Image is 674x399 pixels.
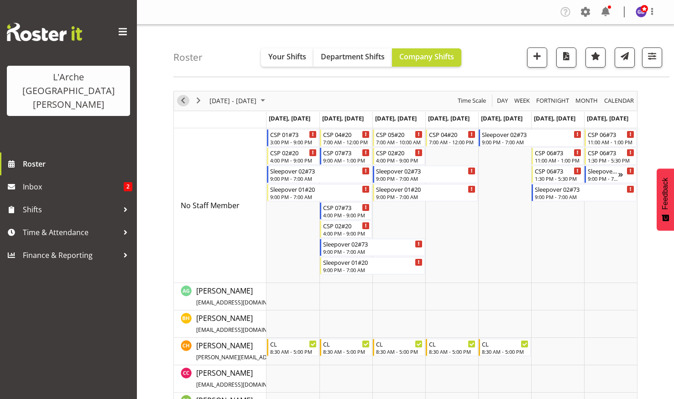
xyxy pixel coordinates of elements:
span: Finance & Reporting [23,248,119,262]
a: [PERSON_NAME][PERSON_NAME][EMAIL_ADDRESS][DOMAIN_NAME][PERSON_NAME] [196,340,409,362]
span: [PERSON_NAME] [196,286,324,307]
div: No Staff Member"s event - Sleepover 01#20 Begin From Monday, September 1, 2025 at 9:00:00 PM GMT+... [267,184,372,201]
button: Company Shifts [392,48,461,67]
div: Sleepover 02#73 [482,130,581,139]
div: Sleepover 01#20 [323,257,423,267]
span: [EMAIL_ADDRESS][DOMAIN_NAME] [196,326,287,334]
button: Feedback - Show survey [657,168,674,231]
div: 4:00 PM - 9:00 PM [323,230,370,237]
div: No Staff Member"s event - Sleepover 02#73 Begin From Sunday, September 7, 2025 at 9:00:00 PM GMT+... [585,166,637,183]
div: No Staff Member"s event - Sleepover 02#73 Begin From Wednesday, September 3, 2025 at 9:00:00 PM G... [373,166,478,183]
button: Timeline Week [513,95,532,106]
div: Sleepover 02#73 [323,239,423,248]
div: Sleepover 01#20 [376,184,475,194]
div: CSP 02#20 [376,148,423,157]
div: No Staff Member"s event - CSP 02#20 Begin From Tuesday, September 2, 2025 at 4:00:00 PM GMT+12:00... [320,220,372,238]
div: Christopher Hill"s event - CL Begin From Wednesday, September 3, 2025 at 8:30:00 AM GMT+12:00 End... [373,339,425,356]
div: CSP 05#20 [376,130,423,139]
span: [PERSON_NAME] [196,368,327,389]
div: Christopher Hill"s event - CL Begin From Tuesday, September 2, 2025 at 8:30:00 AM GMT+12:00 Ends ... [320,339,372,356]
div: No Staff Member"s event - Sleepover 02#73 Begin From Friday, September 5, 2025 at 9:00:00 PM GMT+... [479,129,584,147]
div: 9:00 PM - 7:00 AM [482,138,581,146]
div: 3:00 PM - 9:00 PM [270,138,317,146]
div: No Staff Member"s event - Sleepover 01#20 Begin From Wednesday, September 3, 2025 at 9:00:00 PM G... [373,184,478,201]
button: Fortnight [535,95,571,106]
div: Christopher Hill"s event - CL Begin From Monday, September 1, 2025 at 8:30:00 AM GMT+12:00 Ends A... [267,339,319,356]
button: Previous [177,95,189,106]
div: No Staff Member"s event - CSP 07#73 Begin From Tuesday, September 2, 2025 at 9:00:00 AM GMT+12:00... [320,147,372,165]
button: September 2025 [208,95,269,106]
div: 9:00 PM - 7:00 AM [588,175,618,182]
button: Highlight an important date within the roster. [585,47,606,68]
td: Crissandra Cruz resource [174,365,266,393]
div: 9:00 PM - 7:00 AM [323,248,423,255]
div: No Staff Member"s event - Sleepover 02#73 Begin From Saturday, September 6, 2025 at 9:00:00 PM GM... [532,184,637,201]
span: Fortnight [535,95,570,106]
button: Your Shifts [261,48,313,67]
div: No Staff Member"s event - Sleepover 02#73 Begin From Monday, September 1, 2025 at 9:00:00 PM GMT+... [267,166,372,183]
span: [PERSON_NAME] [196,313,324,334]
div: CSP 02#20 [323,221,370,230]
span: [DATE], [DATE] [534,114,575,122]
span: Inbox [23,180,124,194]
span: [DATE], [DATE] [269,114,310,122]
a: No Staff Member [181,200,240,211]
div: 9:00 AM - 1:00 PM [323,157,370,164]
span: Shifts [23,203,119,216]
div: CL [270,339,317,348]
div: 7:00 AM - 12:00 PM [323,138,370,146]
div: 9:00 PM - 7:00 AM [376,175,475,182]
div: No Staff Member"s event - CSP 06#73 Begin From Sunday, September 7, 2025 at 1:30:00 PM GMT+12:00 ... [585,147,637,165]
span: 2 [124,182,132,191]
div: No Staff Member"s event - CSP 05#20 Begin From Wednesday, September 3, 2025 at 7:00:00 AM GMT+12:... [373,129,425,147]
td: Adrian Garduque resource [174,283,266,310]
div: CSP 06#73 [535,148,581,157]
div: 4:00 PM - 9:00 PM [376,157,423,164]
div: No Staff Member"s event - CSP 06#73 Begin From Sunday, September 7, 2025 at 11:00:00 AM GMT+12:00... [585,129,637,147]
div: CSP 07#73 [323,148,370,157]
div: 9:00 PM - 7:00 AM [376,193,475,200]
span: Your Shifts [268,52,306,62]
span: [PERSON_NAME] [196,341,409,362]
div: 8:30 AM - 5:00 PM [376,348,423,355]
td: No Staff Member resource [174,128,266,283]
span: Company Shifts [399,52,454,62]
button: Send a list of all shifts for the selected filtered period to all rostered employees. [615,47,635,68]
span: [DATE], [DATE] [587,114,628,122]
div: 7:00 AM - 10:00 AM [376,138,423,146]
button: Timeline Day [496,95,510,106]
button: Time Scale [456,95,488,106]
div: CSP 02#20 [270,148,317,157]
div: 8:30 AM - 5:00 PM [482,348,528,355]
span: Time Scale [457,95,487,106]
td: Christopher Hill resource [174,338,266,365]
button: Filter Shifts [642,47,662,68]
div: CL [376,339,423,348]
span: No Staff Member [181,200,240,210]
button: Month [603,95,636,106]
button: Next [193,95,205,106]
span: [EMAIL_ADDRESS][DOMAIN_NAME] [196,299,287,306]
div: 11:00 AM - 1:00 PM [588,138,634,146]
span: Department Shifts [321,52,385,62]
div: September 01 - 07, 2025 [206,91,271,110]
div: No Staff Member"s event - CSP 01#73 Begin From Monday, September 1, 2025 at 3:00:00 PM GMT+12:00 ... [267,129,319,147]
span: [EMAIL_ADDRESS][DOMAIN_NAME] [196,381,287,388]
div: CL [323,339,370,348]
div: CSP 06#73 [535,166,581,175]
div: No Staff Member"s event - CSP 04#20 Begin From Tuesday, September 2, 2025 at 7:00:00 AM GMT+12:00... [320,129,372,147]
div: L'Arche [GEOGRAPHIC_DATA][PERSON_NAME] [16,70,121,111]
div: Sleepover 02#73 [535,184,634,194]
div: 8:30 AM - 5:00 PM [270,348,317,355]
span: [DATE] - [DATE] [209,95,257,106]
div: Sleepover 02#73 [588,166,618,175]
div: CSP 04#20 [323,130,370,139]
div: 9:00 PM - 7:00 AM [535,193,634,200]
div: No Staff Member"s event - CSP 02#20 Begin From Monday, September 1, 2025 at 4:00:00 PM GMT+12:00 ... [267,147,319,165]
span: [DATE], [DATE] [428,114,470,122]
button: Department Shifts [313,48,392,67]
div: next period [191,91,206,110]
div: Christopher Hill"s event - CL Begin From Friday, September 5, 2025 at 8:30:00 AM GMT+12:00 Ends A... [479,339,531,356]
button: Add a new shift [527,47,547,68]
div: 4:00 PM - 9:00 PM [270,157,317,164]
